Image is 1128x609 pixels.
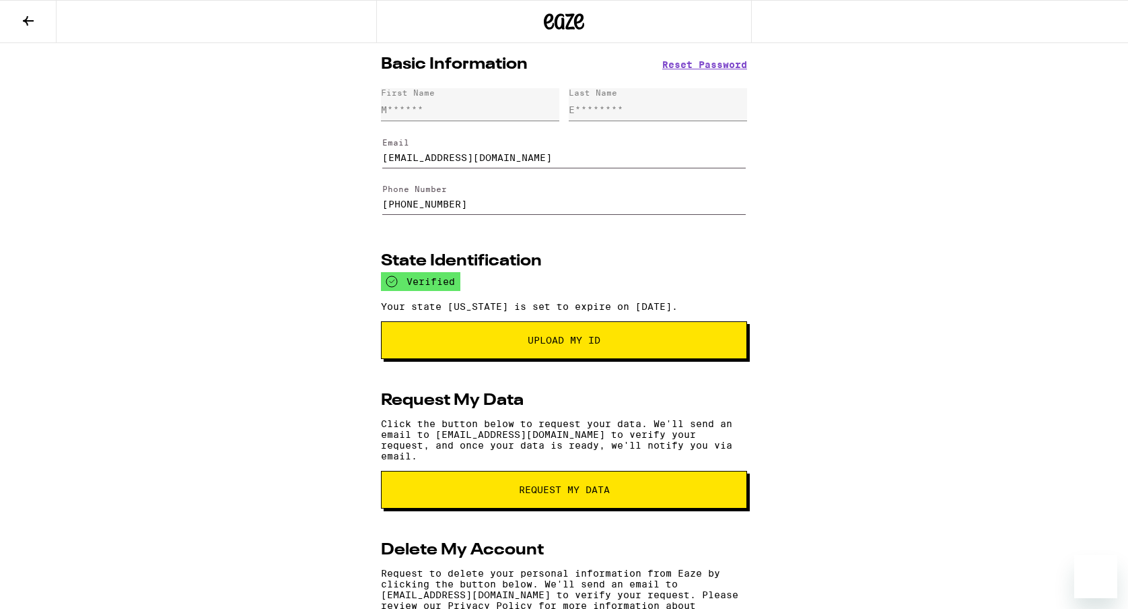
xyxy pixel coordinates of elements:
label: Email [382,138,409,147]
p: Click the button below to request your data. We'll send an email to [EMAIL_ADDRESS][DOMAIN_NAME] ... [381,418,747,461]
h2: Request My Data [381,393,524,409]
p: Your state [US_STATE] is set to expire on [DATE]. [381,301,747,312]
button: request my data [381,471,747,509]
form: Edit Phone Number [381,173,747,220]
span: Upload My ID [528,335,600,345]
button: Upload My ID [381,321,747,359]
h2: Basic Information [381,57,528,73]
div: Last Name [569,88,617,97]
form: Edit Email Address [381,126,747,173]
h2: State Identification [381,253,542,269]
div: verified [381,272,460,291]
h2: Delete My Account [381,542,544,558]
button: Reset Password [662,60,747,69]
label: Phone Number [382,185,447,193]
div: First Name [381,88,435,97]
iframe: Button to launch messaging window [1074,555,1117,598]
span: request my data [519,485,610,494]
